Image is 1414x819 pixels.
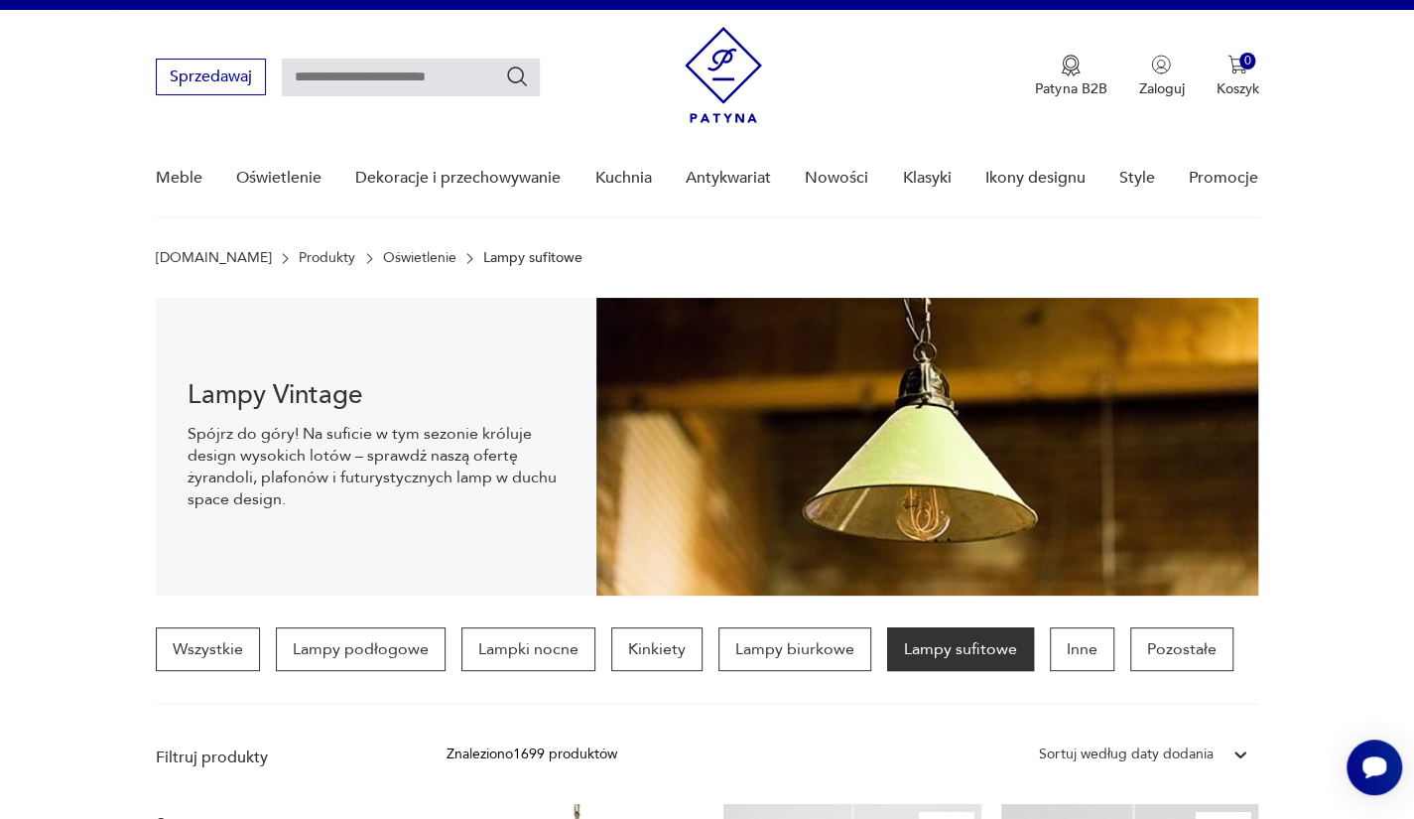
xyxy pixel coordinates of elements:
a: Ikona medaluPatyna B2B [1035,55,1106,98]
a: Lampy sufitowe [887,627,1034,671]
p: Patyna B2B [1035,79,1106,98]
a: Kuchnia [595,140,652,216]
img: Ikona medalu [1061,55,1081,76]
div: Znaleziono 1699 produktów [447,744,617,765]
a: Wszystkie [156,627,260,671]
a: Inne [1050,627,1114,671]
a: [DOMAIN_NAME] [156,250,272,266]
a: Promocje [1189,140,1258,216]
a: Nowości [805,140,868,216]
button: 0Koszyk [1216,55,1258,98]
img: Ikona koszyka [1227,55,1247,74]
button: Patyna B2B [1035,55,1106,98]
a: Oświetlenie [236,140,321,216]
p: Koszyk [1216,79,1258,98]
a: Meble [156,140,202,216]
a: Sprzedawaj [156,71,266,85]
a: Kinkiety [611,627,703,671]
a: Klasyki [902,140,951,216]
a: Oświetlenie [383,250,456,266]
img: Patyna - sklep z meblami i dekoracjami vintage [685,27,762,123]
a: Lampy podłogowe [276,627,446,671]
button: Zaloguj [1138,55,1184,98]
div: Sortuj według daty dodania [1039,744,1213,765]
p: Lampy sufitowe [483,250,582,266]
a: Lampki nocne [461,627,595,671]
h1: Lampy Vintage [188,383,566,407]
a: Produkty [299,250,355,266]
a: Ikony designu [985,140,1086,216]
p: Zaloguj [1138,79,1184,98]
iframe: Smartsupp widget button [1347,740,1402,795]
img: Lampy sufitowe w stylu vintage [596,298,1258,596]
p: Filtruj produkty [156,747,399,768]
button: Sprzedawaj [156,59,266,95]
a: Style [1119,140,1155,216]
img: Ikonka użytkownika [1151,55,1171,74]
a: Antykwariat [686,140,771,216]
p: Spójrz do góry! Na suficie w tym sezonie króluje design wysokich lotów – sprawdź naszą ofertę żyr... [188,423,566,510]
a: Dekoracje i przechowywanie [355,140,561,216]
div: 0 [1239,53,1256,69]
a: Lampy biurkowe [718,627,871,671]
button: Szukaj [505,65,529,88]
a: Pozostałe [1130,627,1233,671]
